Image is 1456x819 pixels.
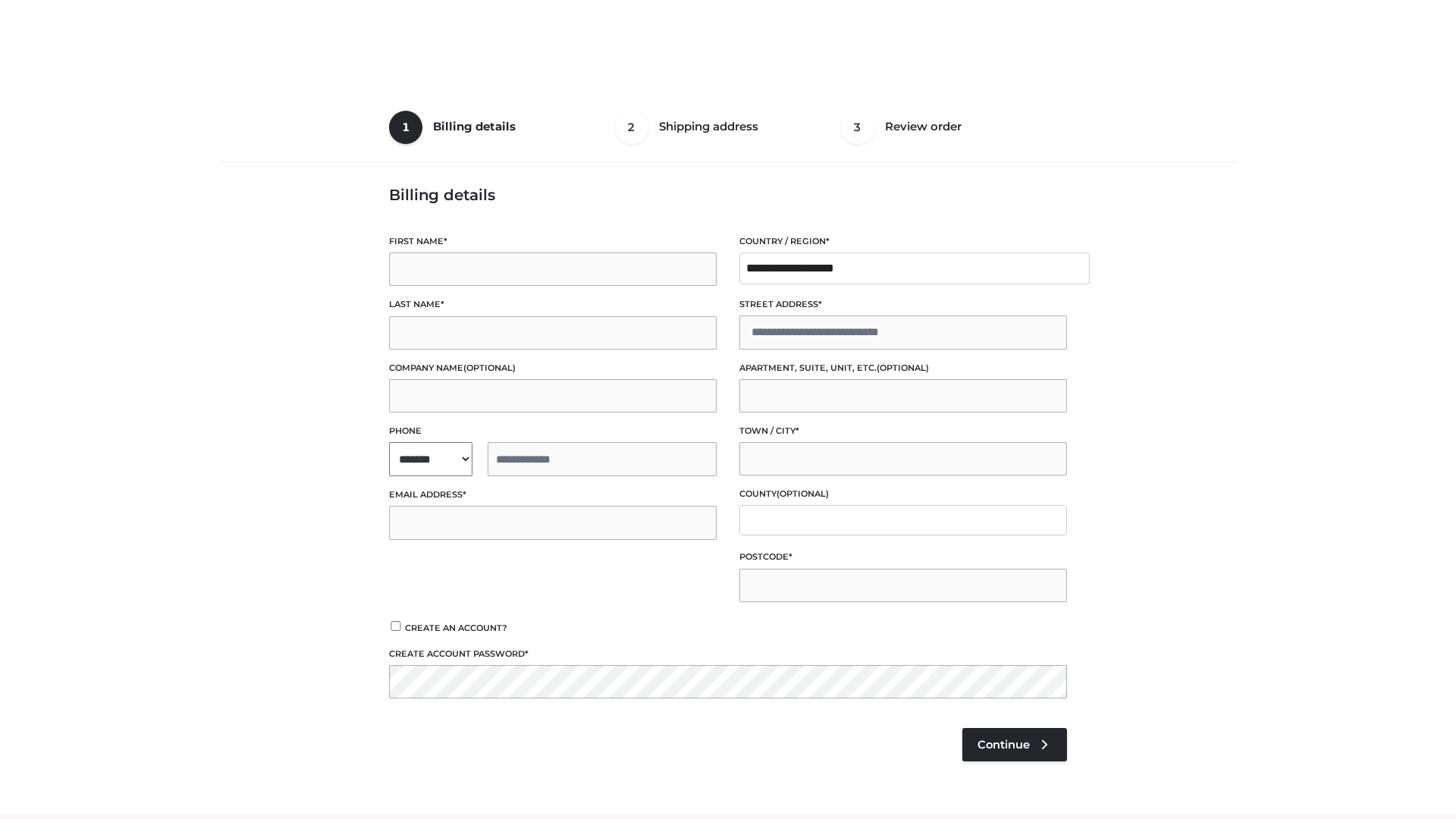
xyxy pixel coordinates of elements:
input: Create an account? [389,621,403,631]
span: 1 [389,111,422,144]
label: Create account password [389,647,1067,661]
span: (optional) [777,488,829,499]
span: Shipping address [659,119,758,133]
label: Town / City [739,424,1067,438]
label: Postcode [739,550,1067,564]
span: Create an account? [405,623,507,633]
h3: Billing details [389,186,1067,204]
a: Continue [962,728,1067,761]
label: First name [389,234,717,249]
label: Email address [389,488,717,502]
label: County [739,487,1067,501]
label: Street address [739,297,1067,312]
span: 3 [841,111,874,144]
span: Billing details [433,119,516,133]
span: (optional) [877,362,929,373]
span: 2 [615,111,648,144]
label: Country / Region [739,234,1067,249]
span: Review order [885,119,962,133]
span: Continue [977,738,1030,752]
label: Company name [389,361,717,375]
label: Apartment, suite, unit, etc. [739,361,1067,375]
span: (optional) [463,362,516,373]
label: Last name [389,297,717,312]
label: Phone [389,424,717,438]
